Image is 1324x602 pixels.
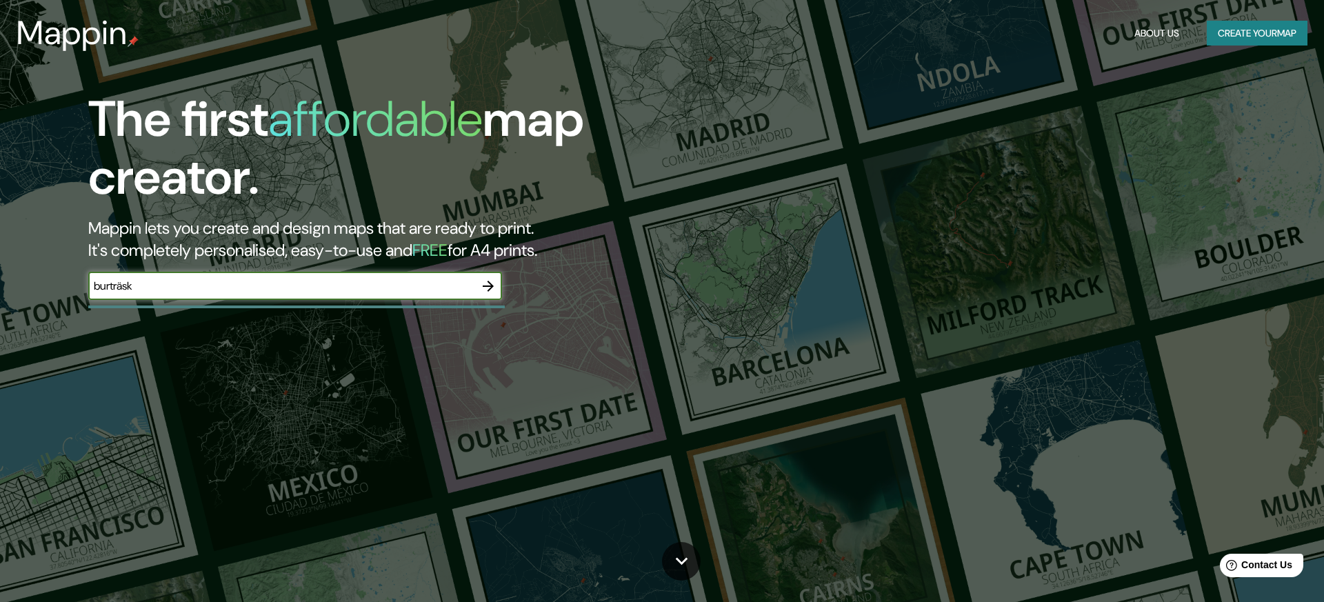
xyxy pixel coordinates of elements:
button: Create yourmap [1207,21,1307,46]
h5: FREE [412,239,448,261]
iframe: Help widget launcher [1201,548,1309,587]
img: mappin-pin [128,36,139,47]
h3: Mappin [17,14,128,52]
h1: The first map creator. [88,90,750,217]
button: About Us [1129,21,1185,46]
h2: Mappin lets you create and design maps that are ready to print. It's completely personalised, eas... [88,217,750,261]
h1: affordable [268,87,483,151]
input: Choose your favourite place [88,278,474,294]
